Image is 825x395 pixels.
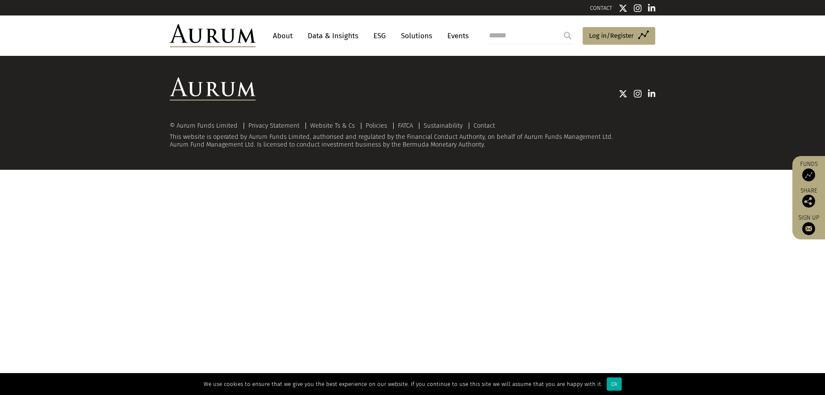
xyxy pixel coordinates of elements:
[170,122,242,129] div: © Aurum Funds Limited
[424,122,463,129] a: Sustainability
[369,28,390,44] a: ESG
[170,77,256,101] img: Aurum Logo
[248,122,299,129] a: Privacy Statement
[443,28,469,44] a: Events
[589,31,634,41] span: Log in/Register
[269,28,297,44] a: About
[559,27,576,44] input: Submit
[170,122,655,148] div: This website is operated by Aurum Funds Limited, authorised and regulated by the Financial Conduc...
[590,5,612,11] a: CONTACT
[797,160,821,181] a: Funds
[474,122,495,129] a: Contact
[397,28,437,44] a: Solutions
[170,24,256,47] img: Aurum
[634,4,642,12] img: Instagram icon
[802,168,815,181] img: Access Funds
[398,122,413,129] a: FATCA
[634,89,642,98] img: Instagram icon
[303,28,363,44] a: Data & Insights
[619,4,627,12] img: Twitter icon
[648,4,656,12] img: Linkedin icon
[619,89,627,98] img: Twitter icon
[366,122,387,129] a: Policies
[310,122,355,129] a: Website Ts & Cs
[583,27,655,45] a: Log in/Register
[648,89,656,98] img: Linkedin icon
